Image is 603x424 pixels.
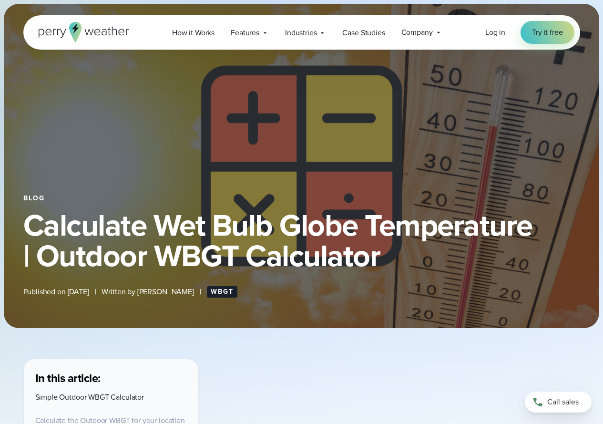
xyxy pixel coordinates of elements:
span: Features [231,27,259,39]
a: Call sales [525,392,592,413]
span: How it Works [172,27,215,39]
a: Try it free [521,21,574,44]
a: Case Studies [334,23,393,42]
span: Try it free [532,27,562,38]
span: Written by [PERSON_NAME] [102,286,194,298]
span: Company [401,27,433,38]
iframe: WBGT Explained: Listen as we break down all you need to know about WBGT Video [289,359,552,398]
span: Call sales [547,396,579,408]
span: Industries [285,27,317,39]
a: WBGT [207,286,237,298]
a: Log in [485,27,505,38]
span: Case Studies [342,27,385,39]
a: How it Works [164,23,223,42]
span: Published on [DATE] [23,286,89,298]
h3: In this article: [35,371,187,386]
h1: Calculate Wet Bulb Globe Temperature | Outdoor WBGT Calculator [23,210,580,271]
span: | [200,286,201,298]
span: | [95,286,96,298]
div: Blog [23,195,580,202]
a: Simple Outdoor WBGT Calculator [35,392,144,403]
